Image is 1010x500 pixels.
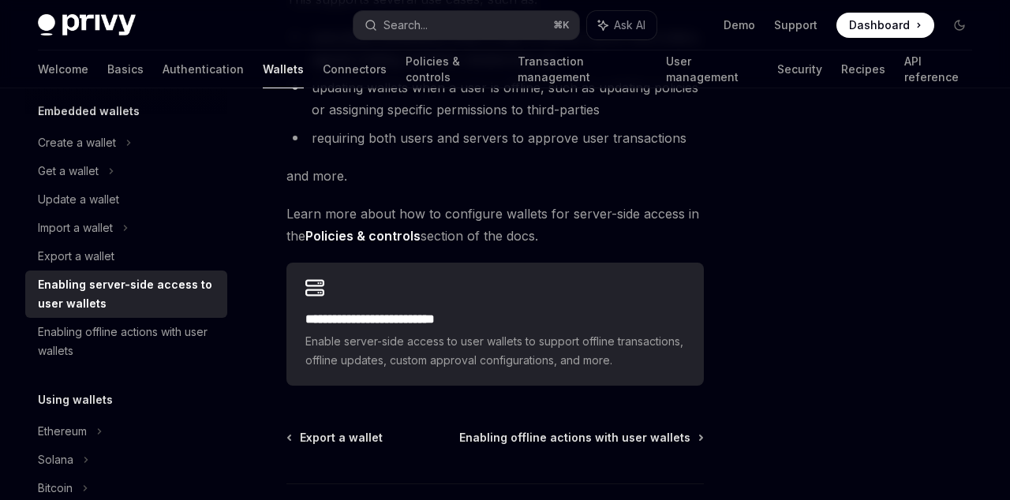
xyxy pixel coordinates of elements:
[38,323,218,360] div: Enabling offline actions with user wallets
[38,218,113,237] div: Import a wallet
[353,11,579,39] button: Search...⌘K
[107,50,144,88] a: Basics
[38,247,114,266] div: Export a wallet
[38,50,88,88] a: Welcome
[38,190,119,209] div: Update a wallet
[841,50,885,88] a: Recipes
[947,13,972,38] button: Toggle dark mode
[459,430,690,446] span: Enabling offline actions with user wallets
[614,17,645,33] span: Ask AI
[724,17,755,33] a: Demo
[774,17,817,33] a: Support
[288,430,383,446] a: Export a wallet
[286,165,704,187] span: and more.
[263,50,304,88] a: Wallets
[38,422,87,441] div: Ethereum
[38,450,73,469] div: Solana
[383,16,428,35] div: Search...
[38,162,99,181] div: Get a wallet
[286,203,704,247] span: Learn more about how to configure wallets for server-side access in the section of the docs.
[163,50,244,88] a: Authentication
[300,430,383,446] span: Export a wallet
[836,13,934,38] a: Dashboard
[305,228,421,244] strong: Policies & controls
[25,271,227,318] a: Enabling server-side access to user wallets
[518,50,647,88] a: Transaction management
[25,185,227,214] a: Update a wallet
[38,275,218,313] div: Enabling server-side access to user wallets
[406,50,499,88] a: Policies & controls
[38,14,136,36] img: dark logo
[38,479,73,498] div: Bitcoin
[904,50,972,88] a: API reference
[286,76,704,121] li: updating wallets when a user is offline, such as updating policies or assigning specific permissi...
[25,318,227,365] a: Enabling offline actions with user wallets
[323,50,387,88] a: Connectors
[666,50,757,88] a: User management
[459,430,702,446] a: Enabling offline actions with user wallets
[38,133,116,152] div: Create a wallet
[305,332,685,370] span: Enable server-side access to user wallets to support offline transactions, offline updates, custo...
[38,390,113,409] h5: Using wallets
[587,11,656,39] button: Ask AI
[553,19,570,32] span: ⌘ K
[849,17,910,33] span: Dashboard
[286,127,704,149] li: requiring both users and servers to approve user transactions
[777,50,822,88] a: Security
[25,242,227,271] a: Export a wallet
